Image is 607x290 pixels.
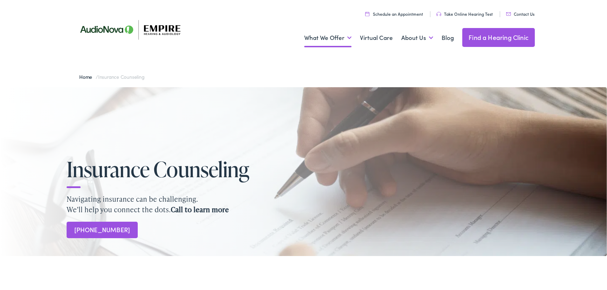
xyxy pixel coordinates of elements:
[436,12,441,16] img: utility icon
[67,194,540,215] p: Navigating insurance can be challenging. We’ll help you connect the dots.
[506,11,534,17] a: Contact Us
[442,25,454,51] a: Blog
[365,11,423,17] a: Schedule an Appointment
[79,73,96,80] a: Home
[365,12,369,16] img: utility icon
[506,12,511,16] img: utility icon
[171,205,229,214] strong: Call to learn more
[304,25,352,51] a: What We Offer
[67,158,263,181] h1: Insurance Counseling
[79,73,145,80] span: /
[98,73,145,80] span: Insurance Counseling
[67,222,138,238] a: [PHONE_NUMBER]
[360,25,393,51] a: Virtual Care
[401,25,433,51] a: About Us
[462,28,535,47] a: Find a Hearing Clinic
[436,11,493,17] a: Take Online Hearing Test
